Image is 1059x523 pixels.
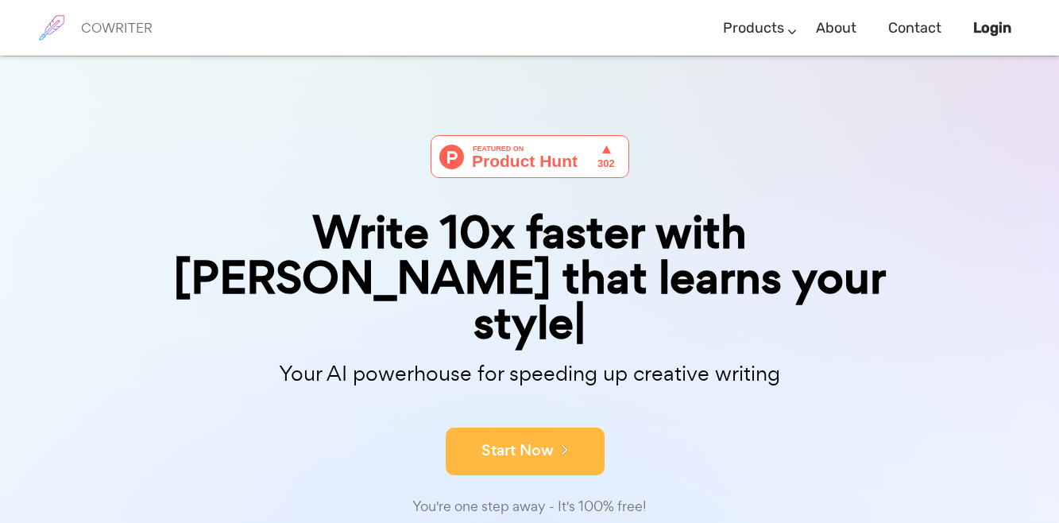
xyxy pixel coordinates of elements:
a: About [816,5,856,52]
img: Cowriter - Your AI buddy for speeding up creative writing | Product Hunt [431,135,629,178]
b: Login [973,19,1011,37]
div: Write 10x faster with [PERSON_NAME] that learns your style [133,210,927,347]
img: brand logo [32,8,72,48]
h6: COWRITER [81,21,153,35]
p: Your AI powerhouse for speeding up creative writing [133,357,927,391]
div: You're one step away - It's 100% free! [133,495,927,518]
a: Login [973,5,1011,52]
a: Contact [888,5,941,52]
a: Products [723,5,784,52]
button: Start Now [446,428,605,475]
